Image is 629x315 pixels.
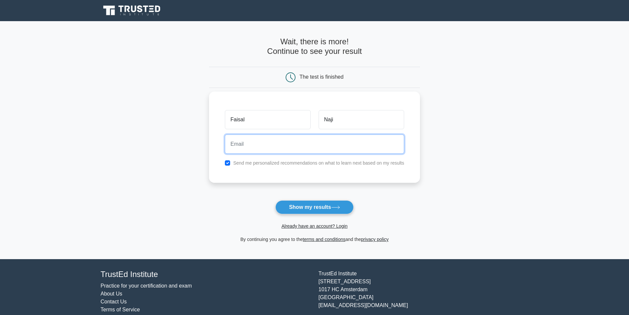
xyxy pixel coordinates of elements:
div: The test is finished [299,74,343,80]
input: Last name [319,110,404,129]
a: Practice for your certification and exam [101,283,192,289]
label: Send me personalized recommendations on what to learn next based on my results [233,160,404,166]
a: terms and conditions [303,237,345,242]
input: Email [225,135,404,154]
a: Terms of Service [101,307,140,312]
a: privacy policy [361,237,389,242]
h4: TrustEd Institute [101,270,311,279]
a: About Us [101,291,122,296]
a: Already have an account? Login [281,223,347,229]
div: By continuing you agree to the and the [205,235,424,243]
a: Contact Us [101,299,127,304]
button: Show my results [275,200,353,214]
h4: Wait, there is more! Continue to see your result [209,37,420,56]
input: First name [225,110,310,129]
